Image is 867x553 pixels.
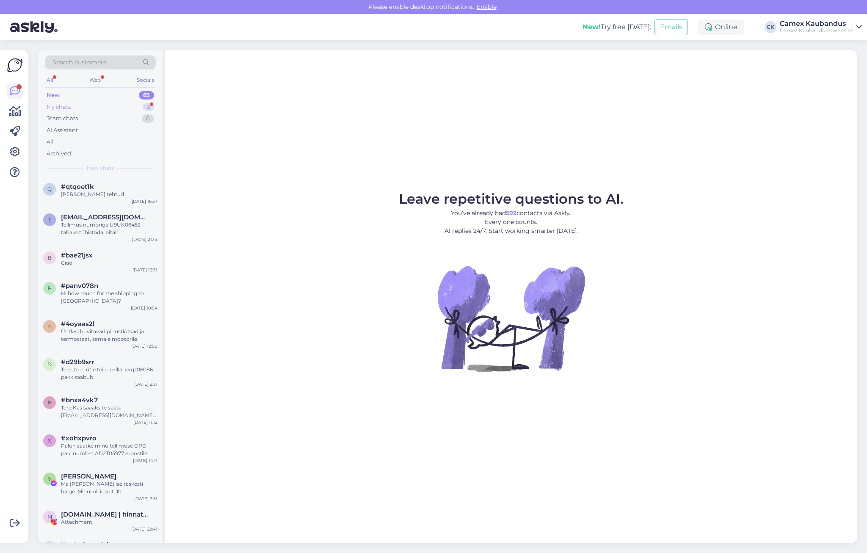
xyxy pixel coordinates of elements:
[583,23,601,31] b: New!
[133,267,157,273] div: [DATE] 13:31
[143,103,154,111] div: 3
[61,213,149,221] span: Sectorx5@hotmail.com
[45,75,55,86] div: All
[135,75,156,86] div: Socials
[61,358,94,366] span: #d29b9srr
[48,254,52,261] span: b
[47,138,54,146] div: All
[61,396,98,404] span: #bnxa4vk7
[133,419,157,426] div: [DATE] 11:12
[654,19,688,35] button: Emails
[765,21,776,33] div: CK
[61,282,98,290] span: #panv078n
[131,343,157,349] div: [DATE] 12:50
[61,511,149,518] span: marimell.eu | hinnatud sisuloojad
[48,399,52,406] span: b
[47,361,52,368] span: d
[131,305,157,311] div: [DATE] 10:54
[87,164,114,172] span: New chats
[435,242,587,395] img: No Chat active
[47,91,60,100] div: New
[47,514,52,520] span: m
[133,457,157,464] div: [DATE] 14:11
[61,221,157,236] div: Tellimus numbriga U9UK06452 tahaks tühistada, aitäh
[132,236,157,243] div: [DATE] 21:14
[131,526,157,532] div: [DATE] 22:41
[132,198,157,205] div: [DATE] 16:57
[780,20,853,27] div: Camex Kaubandus
[47,103,71,111] div: My chats
[47,186,52,192] span: q
[47,149,71,158] div: Archived
[7,57,23,73] img: Askly Logo
[61,480,157,495] div: Ma [PERSON_NAME] ise raskesti haige. Minul oli insult. 10 [PERSON_NAME] [GEOGRAPHIC_DATA] haua ka...
[61,320,94,328] span: #4oyaas2l
[61,183,94,191] span: #qtqoet1k
[61,404,157,419] div: Tere Kas saaaksite saata [EMAIL_ADDRESS][DOMAIN_NAME] e-[PERSON_NAME] ka minu tellimuse arve: EWF...
[142,114,154,123] div: 0
[780,20,862,34] a: Camex KaubandusCamex Kaubandus's website
[399,209,624,235] p: You’ve already had contacts via Askly. Every one counts. AI replies 24/7. Start working smarter [...
[47,126,78,135] div: AI Assistant
[48,216,51,223] span: S
[61,259,157,267] div: Ciao
[698,19,744,35] div: Online
[134,381,157,387] div: [DATE] 9:31
[61,290,157,305] div: Hi how much for the shipping to [GEOGRAPHIC_DATA]?
[61,473,116,480] span: Valerik Ahnefer
[61,366,157,381] div: Tere, te ei ütle teile, millal vvqz06086 pakk saabub
[48,285,52,291] span: p
[61,191,157,198] div: [PERSON_NAME] tehtud
[48,476,51,482] span: V
[61,252,93,259] span: #bae21jsx
[474,3,499,11] span: Enable
[61,518,157,526] div: Attachment
[399,191,624,207] span: Leave repetitive questions to AI.
[139,91,154,100] div: 83
[48,323,51,329] span: 4
[506,209,516,217] b: 592
[52,58,106,67] span: Search customers
[134,495,157,502] div: [DATE] 7:51
[780,27,853,34] div: Camex Kaubandus's website
[47,114,78,123] div: Team chats
[61,328,157,343] div: Ühtlasi huvitavad pihustiotsad ja termostaat, samale mootorile.
[61,541,119,549] span: HepIs Complaints
[583,22,651,32] div: Try free [DATE]:
[88,75,102,86] div: Web
[48,437,51,444] span: x
[61,442,157,457] div: Palun saatke minu tellimuse DPD paki number AD2T05977 e-postile [EMAIL_ADDRESS][DOMAIN_NAME]
[61,434,97,442] span: #xohxpvro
